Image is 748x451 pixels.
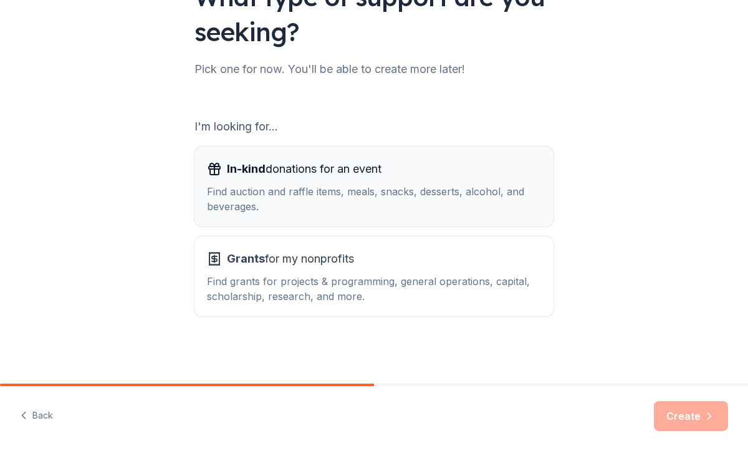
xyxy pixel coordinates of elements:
div: Find auction and raffle items, meals, snacks, desserts, alcohol, and beverages. [207,184,541,214]
span: Grants [227,252,265,265]
button: Back [20,403,53,429]
span: donations for an event [227,159,381,179]
span: In-kind [227,162,266,175]
button: Grantsfor my nonprofitsFind grants for projects & programming, general operations, capital, schol... [194,236,554,316]
div: I'm looking for... [194,117,554,137]
button: In-kinddonations for an eventFind auction and raffle items, meals, snacks, desserts, alcohol, and... [194,147,554,226]
div: Find grants for projects & programming, general operations, capital, scholarship, research, and m... [207,274,541,304]
span: for my nonprofits [227,249,354,269]
div: Pick one for now. You'll be able to create more later! [194,59,554,79]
